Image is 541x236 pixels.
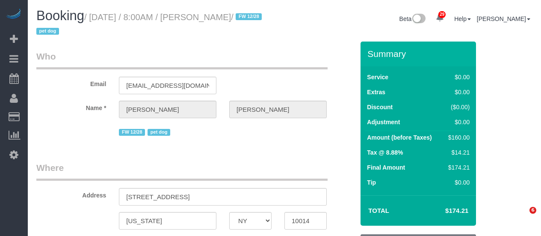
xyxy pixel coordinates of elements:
span: Booking [36,8,84,23]
div: $0.00 [445,178,470,187]
iframe: Intercom live chat [512,207,532,227]
div: $160.00 [445,133,470,142]
a: Help [454,15,471,22]
span: pet dog [36,28,59,35]
div: $174.21 [445,163,470,172]
span: 29 [438,11,446,18]
label: Service [367,73,388,81]
input: Zip Code [284,212,327,230]
h3: Summary [367,49,472,59]
span: pet dog [148,129,170,136]
strong: Total [368,207,389,214]
a: Beta [399,15,426,22]
input: First Name [119,101,216,118]
label: Amount (before Taxes) [367,133,432,142]
label: Address [30,188,112,200]
label: Tax @ 8.88% [367,148,403,157]
label: Adjustment [367,118,400,126]
div: $0.00 [445,73,470,81]
h4: $174.21 [420,207,468,215]
span: FW 12/28 [236,13,262,20]
a: 29 [432,9,448,27]
label: Name * [30,101,112,112]
label: Tip [367,178,376,187]
input: Email [119,77,216,94]
div: $0.00 [445,118,470,126]
legend: Who [36,50,328,69]
div: $0.00 [445,88,470,96]
label: Extras [367,88,385,96]
input: Last Name [229,101,327,118]
label: Final Amount [367,163,405,172]
small: / [DATE] / 8:00AM / [PERSON_NAME] [36,12,264,36]
span: 6 [529,207,536,214]
div: ($0.00) [445,103,470,111]
a: [PERSON_NAME] [477,15,530,22]
img: Automaid Logo [5,9,22,21]
label: Discount [367,103,393,111]
label: Email [30,77,112,88]
input: City [119,212,216,230]
legend: Where [36,161,328,181]
span: FW 12/28 [119,129,145,136]
div: $14.21 [445,148,470,157]
img: New interface [411,14,426,25]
